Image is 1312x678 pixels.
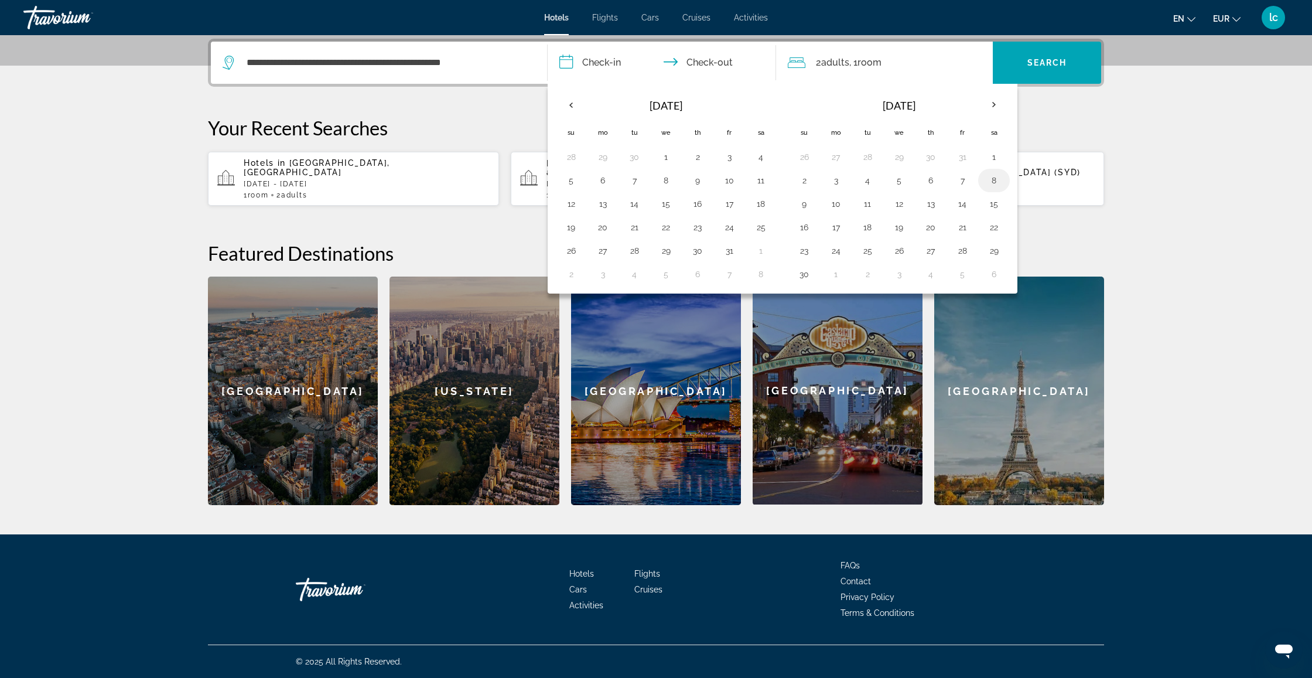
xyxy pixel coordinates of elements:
[921,266,940,282] button: Day 4
[985,243,1003,259] button: Day 29
[826,266,845,282] button: Day 1
[720,172,739,189] button: Day 10
[569,601,603,610] span: Activities
[1027,58,1067,67] span: Search
[657,149,675,165] button: Day 1
[921,149,940,165] button: Day 30
[544,13,569,22] a: Hotels
[985,219,1003,236] button: Day 22
[625,219,644,236] button: Day 21
[1173,10,1195,27] button: Change language
[634,585,662,594] a: Cruises
[890,266,908,282] button: Day 3
[546,168,636,177] span: and Nearby Hotels
[562,266,580,282] button: Day 2
[985,172,1003,189] button: Day 8
[634,569,660,578] span: Flights
[548,42,776,84] button: Check in and out dates
[657,196,675,212] button: Day 15
[734,13,768,22] a: Activities
[244,158,390,177] span: [GEOGRAPHIC_DATA], [GEOGRAPHIC_DATA]
[657,266,675,282] button: Day 5
[858,149,877,165] button: Day 28
[753,277,922,505] a: [GEOGRAPHIC_DATA]
[571,277,741,505] a: [GEOGRAPHIC_DATA]
[1258,5,1289,30] button: User Menu
[569,585,587,594] a: Cars
[890,196,908,212] button: Day 12
[546,158,772,168] span: [GEOGRAPHIC_DATA] ([GEOGRAPHIC_DATA], TH)
[688,149,707,165] button: Day 2
[751,172,770,189] button: Day 11
[849,54,881,71] span: , 1
[555,91,587,118] button: Previous month
[296,657,402,666] span: © 2025 All Rights Reserved.
[593,172,612,189] button: Day 6
[1269,12,1278,23] span: lc
[562,196,580,212] button: Day 12
[921,172,940,189] button: Day 6
[562,243,580,259] button: Day 26
[720,266,739,282] button: Day 7
[795,266,814,282] button: Day 30
[389,277,559,505] a: [US_STATE]
[244,180,490,188] p: [DATE] - [DATE]
[688,172,707,189] button: Day 9
[816,54,849,71] span: 2
[1213,10,1241,27] button: Change currency
[953,219,972,236] button: Day 21
[569,569,594,578] a: Hotels
[296,572,413,607] a: Travorium
[840,561,860,570] span: FAQs
[1265,631,1303,669] iframe: Bouton de lancement de la fenêtre de messagerie
[953,266,972,282] button: Day 5
[934,277,1104,505] a: [GEOGRAPHIC_DATA]
[657,243,675,259] button: Day 29
[688,266,707,282] button: Day 6
[840,608,914,618] a: Terms & Conditions
[625,149,644,165] button: Day 30
[821,57,849,68] span: Adults
[795,149,814,165] button: Day 26
[244,158,286,168] span: Hotels in
[593,243,612,259] button: Day 27
[795,219,814,236] button: Day 16
[511,151,802,206] button: [GEOGRAPHIC_DATA] ([GEOGRAPHIC_DATA], TH) and Nearby Hotels[DATE] - [DATE]1Room2Adults
[858,196,877,212] button: Day 11
[720,243,739,259] button: Day 31
[820,91,978,120] th: [DATE]
[657,172,675,189] button: Day 8
[858,266,877,282] button: Day 2
[641,13,659,22] span: Cars
[890,149,908,165] button: Day 29
[211,42,1101,84] div: Search widget
[208,151,499,206] button: Hotels in [GEOGRAPHIC_DATA], [GEOGRAPHIC_DATA][DATE] - [DATE]1Room2Adults
[795,243,814,259] button: Day 23
[776,42,993,84] button: Travelers: 2 adults, 0 children
[682,13,710,22] a: Cruises
[751,149,770,165] button: Day 4
[826,219,845,236] button: Day 17
[208,277,378,505] div: [GEOGRAPHIC_DATA]
[593,266,612,282] button: Day 3
[688,219,707,236] button: Day 23
[592,13,618,22] span: Flights
[857,57,881,68] span: Room
[562,219,580,236] button: Day 19
[587,91,745,120] th: [DATE]
[688,243,707,259] button: Day 30
[546,191,571,199] span: 1
[625,172,644,189] button: Day 7
[625,196,644,212] button: Day 14
[840,577,871,586] span: Contact
[720,219,739,236] button: Day 24
[858,172,877,189] button: Day 4
[921,219,940,236] button: Day 20
[593,149,612,165] button: Day 29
